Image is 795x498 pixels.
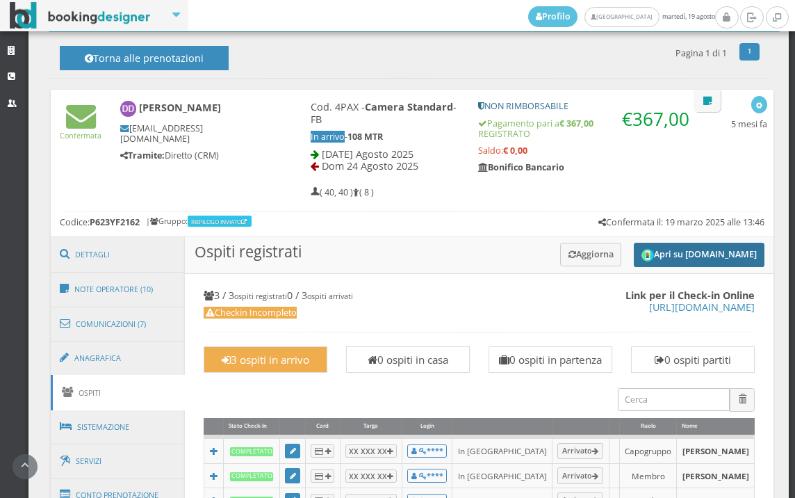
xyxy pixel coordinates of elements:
[311,131,345,143] span: In arrivo
[60,217,140,227] h5: Codice:
[677,437,754,463] td: [PERSON_NAME]
[51,271,186,307] a: Note Operatore (10)
[185,236,773,274] h3: Ospiti registrati
[649,300,755,314] a: [URL][DOMAIN_NAME]
[559,118,593,129] strong: € 367,00
[139,102,221,115] b: [PERSON_NAME]
[146,217,253,226] h6: | Gruppo:
[306,418,339,435] div: Card
[307,291,353,301] small: ospiti arrivati
[311,131,460,142] h5: -
[478,161,564,173] b: Bonifico Bancario
[620,463,677,488] td: Membro
[641,249,654,262] img: circle_logo_thumb.png
[618,388,730,411] input: Cerca
[347,131,383,143] b: 108 MTR
[560,243,622,266] button: Aggiorna
[345,469,397,483] button: XX XXX XX
[120,150,165,161] b: Tramite:
[557,467,604,484] a: Arrivato
[675,48,727,58] h5: Pagina 1 di 1
[478,101,694,111] h5: NON RIMBORSABILE
[204,307,297,319] span: Checkin Incompleto
[311,101,460,125] h4: Cod. 4PAX - - FB
[458,470,547,482] div: In [GEOGRAPHIC_DATA]
[230,472,274,481] b: Completato
[598,217,764,227] h5: Confermata il: 19 marzo 2025 alle 13:46
[739,43,760,61] a: 1
[191,218,249,225] a: RIEPILOGO INVIATO
[557,443,604,460] a: Arrivato
[75,52,213,74] h4: Torna alle prenotazioni
[731,119,767,129] h5: 5 mesi fa
[10,2,151,29] img: BookingDesigner.com
[120,123,263,144] h5: [EMAIL_ADDRESS][DOMAIN_NAME]
[341,418,402,435] div: Targa
[234,291,287,301] small: ospiti registrati
[60,118,101,140] a: Confermata
[625,289,755,302] b: Link per il Check-in Online
[365,100,453,113] b: Camera Standard
[51,340,186,376] a: Anagrafica
[60,46,229,70] button: Torna alle prenotazioni
[51,306,186,342] a: Comunicazioni (7)
[204,289,755,301] h4: 3 / 3 0 / 3
[677,463,754,488] td: [PERSON_NAME]
[51,444,186,479] a: Servizi
[51,375,186,410] a: Ospiti
[353,353,463,366] h3: 0 ospiti in casa
[634,243,764,267] button: Apri su [DOMAIN_NAME]
[503,145,527,156] strong: € 0,00
[528,6,578,27] a: Profilo
[322,159,418,172] span: Dom 24 Agosto 2025
[620,437,677,463] td: Capogruppo
[120,150,263,161] h5: Diretto (CRM)
[478,118,694,139] h5: Pagamento pari a REGISTRATO
[51,409,186,445] a: Sistemazione
[638,353,748,366] h3: 0 ospiti partiti
[632,106,689,131] span: 367,00
[120,101,136,117] img: DOMENICO DE BARTOLO
[211,353,320,366] h3: 3 ospiti in arrivo
[495,353,605,366] h3: 0 ospiti in partenza
[230,447,274,456] b: Completato
[322,147,413,161] span: [DATE] Agosto 2025
[345,444,397,458] button: XX XXX XX
[478,145,694,156] h5: Saldo:
[528,6,715,27] span: martedì, 19 agosto
[90,216,140,228] b: P623YF2162
[458,445,547,457] div: In [GEOGRAPHIC_DATA]
[622,106,689,131] span: €
[620,418,676,435] div: Ruolo
[224,418,279,435] div: Stato Check-In
[402,418,452,435] div: Login
[677,418,753,435] div: Nome
[584,7,659,27] a: [GEOGRAPHIC_DATA]
[51,236,186,273] a: Dettagli
[311,187,374,198] h5: ( 40, 40 ) ( 8 )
